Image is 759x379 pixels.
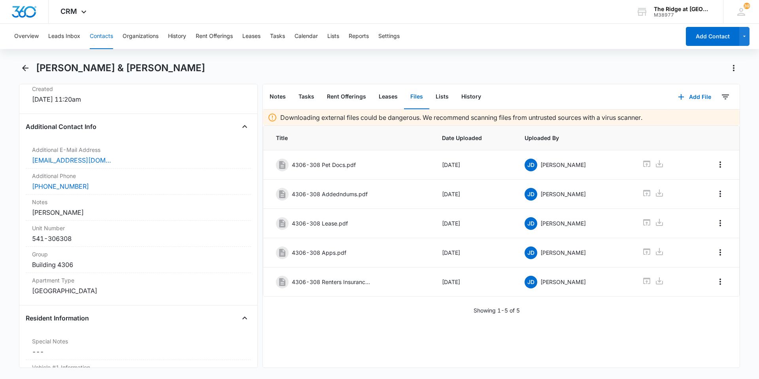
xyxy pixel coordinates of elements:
label: Group [32,250,245,258]
button: Reports [349,24,369,49]
h4: Additional Contact Info [26,122,96,131]
p: [PERSON_NAME] [540,248,586,257]
span: JD [525,188,537,201]
button: Rent Offerings [321,85,372,109]
label: Additional E-Mail Address [32,146,245,154]
button: Close [238,312,251,324]
label: Unit Number [32,224,245,232]
button: History [168,24,186,49]
div: Apartment Type[GEOGRAPHIC_DATA] [26,273,251,299]
button: Add File [670,87,719,106]
span: CRM [60,7,77,15]
h4: Resident Information [26,313,89,323]
p: [PERSON_NAME] [540,278,586,286]
button: Add Contact [686,27,739,46]
p: [PERSON_NAME] [540,219,586,227]
button: Rent Offerings [196,24,233,49]
p: 4306-308 Addedndums.pdf [292,190,368,198]
a: [PHONE_NUMBER] [32,182,89,191]
label: Apartment Type [32,276,245,284]
button: Leases [372,85,404,109]
p: 4306-308 Pet Docs.pdf [292,161,356,169]
label: Notes [32,198,245,206]
button: Tasks [270,24,285,49]
td: [DATE] [432,238,515,267]
div: [PERSON_NAME] [32,208,245,217]
button: Overflow Menu [714,158,727,171]
button: Overflow Menu [714,217,727,229]
label: Special Notes [32,337,245,345]
div: Unit Number541-306308 [26,221,251,247]
dt: Created [32,85,245,93]
button: Leases [242,24,261,49]
div: GroupBuilding 4306 [26,247,251,273]
button: Contacts [90,24,113,49]
button: Overview [14,24,39,49]
button: Files [404,85,429,109]
button: Back [19,62,31,74]
button: Organizations [123,24,159,49]
td: [DATE] [432,150,515,180]
h1: [PERSON_NAME] & [PERSON_NAME] [36,62,205,74]
span: Date Uploaded [442,134,506,142]
label: Additional Phone [32,172,245,180]
button: Notes [263,85,292,109]
dd: --- [32,347,245,356]
dd: [DATE] 11:20am [32,95,245,104]
span: JD [525,276,537,288]
div: Special Notes--- [26,334,251,360]
button: Tasks [292,85,321,109]
td: [DATE] [432,267,515,297]
button: Overflow Menu [714,188,727,200]
button: Lists [327,24,339,49]
span: Title [276,134,423,142]
button: Leads Inbox [48,24,80,49]
td: [DATE] [432,209,515,238]
span: JD [525,217,537,230]
button: Overflow Menu [714,246,727,259]
div: Created[DATE] 11:20am [26,81,251,107]
p: 4306-308 Lease.pdf [292,219,348,227]
td: [DATE] [432,180,515,209]
div: [GEOGRAPHIC_DATA] [32,286,245,296]
button: Overflow Menu [714,275,727,288]
div: account id [654,12,712,18]
button: Filters [719,91,732,103]
span: JD [525,159,537,171]
button: Calendar [295,24,318,49]
button: History [455,85,487,109]
div: Additional Phone[PHONE_NUMBER] [26,169,251,195]
div: account name [654,6,712,12]
div: Building 4306 [32,260,245,269]
div: Additional E-Mail Address[EMAIL_ADDRESS][DOMAIN_NAME] [26,142,251,169]
p: 4306-308 Apps.pdf [292,248,346,257]
p: [PERSON_NAME] [540,190,586,198]
button: Settings [378,24,400,49]
label: Vehicle #1 Information [32,363,245,371]
p: Downloading external files could be dangerous. We recommend scanning files from untrusted sources... [280,113,642,122]
p: [PERSON_NAME] [540,161,586,169]
div: Notes[PERSON_NAME] [26,195,251,221]
div: notifications count [744,3,750,9]
span: JD [525,246,537,259]
button: Close [238,120,251,133]
a: [EMAIL_ADDRESS][DOMAIN_NAME] [32,155,111,165]
span: 39 [744,3,750,9]
span: Uploaded By [525,134,623,142]
p: Showing 1-5 of 5 [474,306,520,315]
p: 4306-308 Renters Insurance.pdf [292,278,371,286]
button: Actions [727,62,740,74]
div: 541-306308 [32,234,245,243]
button: Lists [429,85,455,109]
